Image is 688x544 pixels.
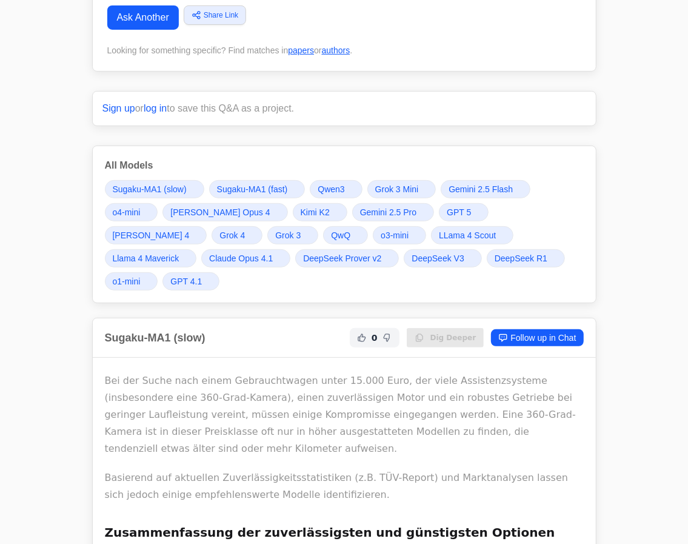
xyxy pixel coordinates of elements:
span: o1-mini [113,275,141,287]
span: Sugaku-MA1 (slow) [113,183,187,195]
a: authors [322,45,350,55]
a: Grok 4 [212,226,262,244]
span: [PERSON_NAME] Opus 4 [170,206,270,218]
span: Sugaku-MA1 (fast) [217,183,288,195]
a: Qwen3 [310,180,362,198]
a: DeepSeek V3 [404,249,481,267]
span: Grok 3 Mini [375,183,419,195]
span: Share Link [204,10,238,21]
p: or to save this Q&A as a project. [102,101,586,116]
span: DeepSeek V3 [412,252,464,264]
a: [PERSON_NAME] Opus 4 [162,203,287,221]
a: o3-mini [373,226,426,244]
span: Gemini 2.5 Pro [360,206,416,218]
a: Gemini 2.5 Flash [441,180,530,198]
a: o4-mini [105,203,158,221]
a: log in [144,103,167,113]
a: DeepSeek R1 [487,249,565,267]
span: Grok 3 [275,229,301,241]
span: DeepSeek R1 [495,252,547,264]
p: Bei der Suche nach einem Gebrauchtwagen unter 15.000 Euro, der viele Assistenzsysteme (insbesonde... [105,372,584,457]
p: Basierend auf aktuellen Zuverlässigkeitsstatistiken (z.B. TÜV-Report) und Marktanalysen lassen si... [105,469,584,503]
span: DeepSeek Prover v2 [303,252,381,264]
button: Not Helpful [380,331,395,345]
a: GPT 5 [439,203,489,221]
div: Looking for something specific? Find matches in or . [107,44,581,56]
span: Qwen3 [318,183,344,195]
span: Llama 4 Maverick [113,252,179,264]
a: Grok 3 Mini [367,180,436,198]
h2: Sugaku-MA1 (slow) [105,329,205,346]
button: Helpful [355,331,369,345]
a: Claude Opus 4.1 [201,249,290,267]
span: LLama 4 Scout [439,229,496,241]
span: GPT 4.1 [170,275,202,287]
h3: Zusammenfassung der zuverlässigsten und günstigsten Optionen [105,523,584,542]
a: Gemini 2.5 Pro [352,203,434,221]
a: papers [288,45,314,55]
a: Grok 3 [267,226,318,244]
span: o3-mini [381,229,409,241]
a: o1-mini [105,272,158,290]
span: [PERSON_NAME] 4 [113,229,190,241]
span: GPT 5 [447,206,471,218]
a: GPT 4.1 [162,272,219,290]
a: Follow up in Chat [491,329,583,346]
a: [PERSON_NAME] 4 [105,226,207,244]
span: 0 [372,332,378,344]
span: QwQ [331,229,350,241]
span: o4-mini [113,206,141,218]
span: Gemini 2.5 Flash [449,183,513,195]
a: Sugaku-MA1 (slow) [105,180,204,198]
a: Ask Another [107,5,179,30]
a: QwQ [323,226,368,244]
a: Sign up [102,103,135,113]
a: LLama 4 Scout [431,226,513,244]
span: Claude Opus 4.1 [209,252,273,264]
a: DeepSeek Prover v2 [295,249,399,267]
h3: All Models [105,158,584,173]
span: Grok 4 [219,229,245,241]
span: Kimi K2 [301,206,330,218]
a: Sugaku-MA1 (fast) [209,180,306,198]
a: Kimi K2 [293,203,347,221]
a: Llama 4 Maverick [105,249,197,267]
